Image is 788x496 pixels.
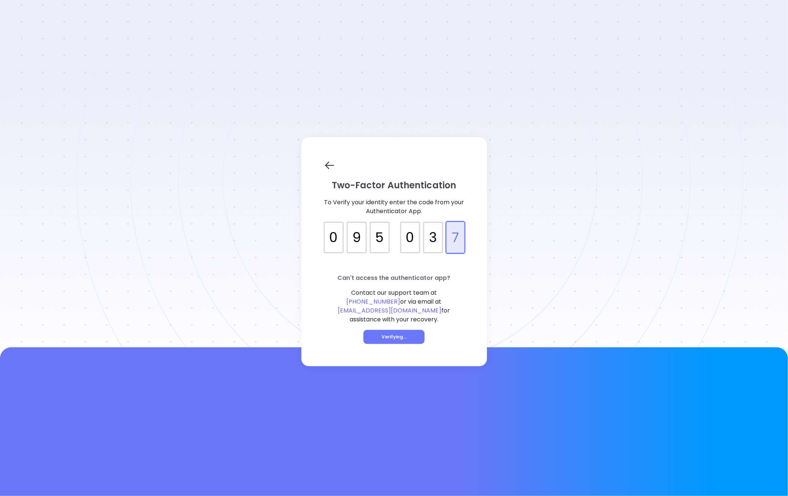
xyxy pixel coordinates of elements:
p: Can't access the authenticator app? [324,274,465,282]
p: Contact our support team at or via email at for assistance with your recovery. [324,288,465,324]
p: To Verify your identity enter the code from your Authenticator App. [324,198,465,216]
span: [EMAIL_ADDRESS][DOMAIN_NAME] [338,306,442,315]
input: verification input [324,222,465,240]
p: Two-Factor Authentication [324,179,465,192]
button: Verifying... [363,330,425,344]
span: Verifying... [382,334,406,340]
div: 7 [446,222,465,253]
span: [PHONE_NUMBER] [347,297,400,306]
